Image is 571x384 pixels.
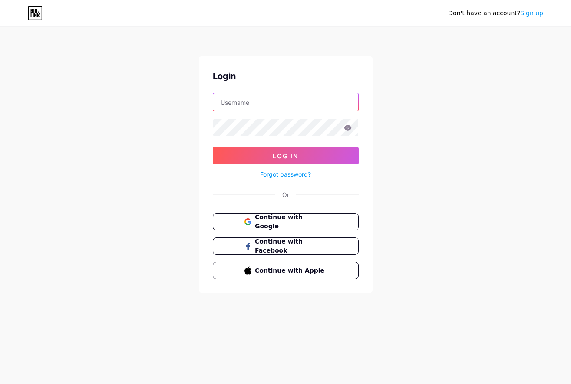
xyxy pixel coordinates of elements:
[520,10,543,17] a: Sign up
[213,237,359,255] button: Continue with Facebook
[255,266,327,275] span: Continue with Apple
[213,147,359,164] button: Log In
[255,213,327,231] span: Continue with Google
[448,9,543,18] div: Don't have an account?
[282,190,289,199] div: Or
[213,213,359,230] button: Continue with Google
[260,170,311,179] a: Forgot password?
[273,152,298,160] span: Log In
[213,262,359,279] button: Continue with Apple
[213,70,359,83] div: Login
[255,237,327,255] span: Continue with Facebook
[213,93,358,111] input: Username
